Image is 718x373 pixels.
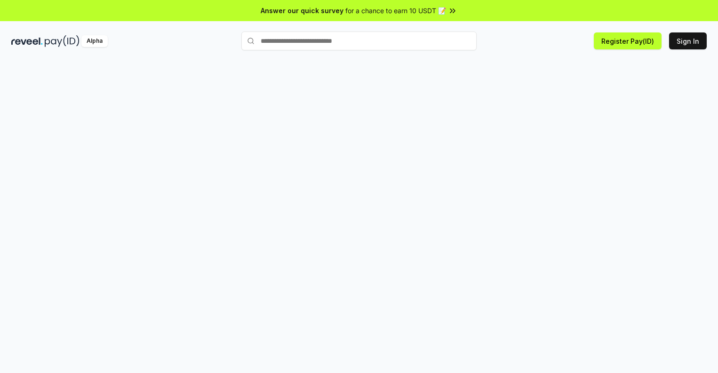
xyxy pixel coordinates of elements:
[81,35,108,47] div: Alpha
[345,6,446,16] span: for a chance to earn 10 USDT 📝
[594,32,662,49] button: Register Pay(ID)
[11,35,43,47] img: reveel_dark
[45,35,80,47] img: pay_id
[669,32,707,49] button: Sign In
[261,6,343,16] span: Answer our quick survey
